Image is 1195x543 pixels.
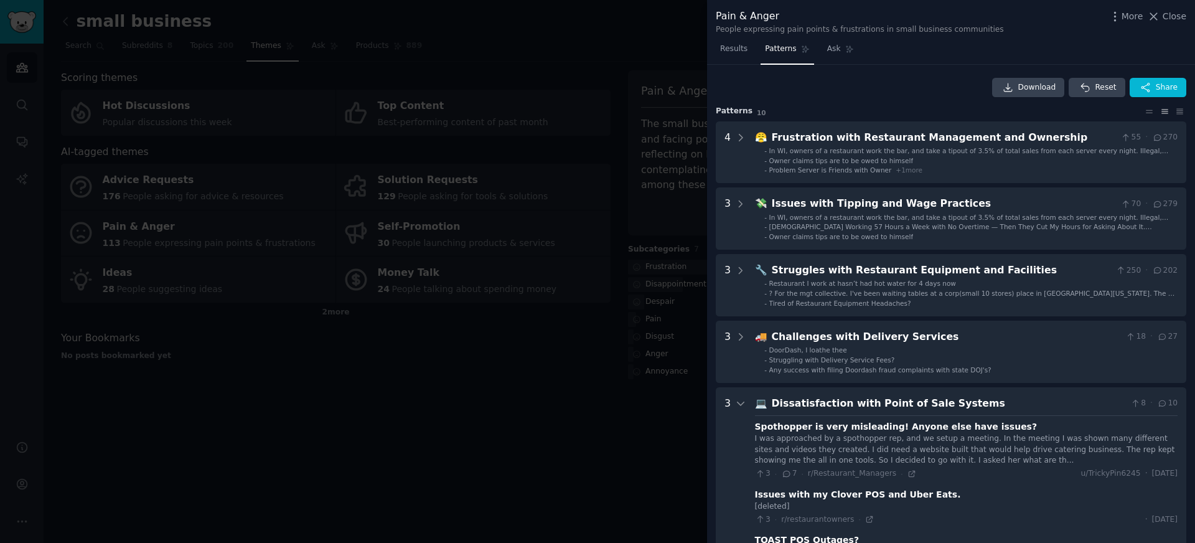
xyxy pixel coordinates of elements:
div: Spothopper is very misleading! Anyone else have issues? [755,420,1038,433]
span: 10 [1157,398,1178,409]
span: 💸 [755,197,767,209]
span: DoorDash, I loathe thee [769,346,847,354]
span: Patterns [765,44,796,55]
span: Download [1018,82,1056,93]
span: 10 [757,109,766,116]
span: 💻 [755,397,767,409]
div: - [764,279,767,288]
span: 270 [1152,132,1178,143]
span: 🚚 [755,331,767,342]
span: Share [1156,82,1178,93]
div: - [764,222,767,231]
div: Issues with my Clover POS and Uber Eats. [755,488,961,501]
span: 70 [1120,199,1141,210]
div: Issues with Tipping and Wage Practices [772,196,1117,212]
span: 202 [1152,265,1178,276]
span: Owner claims tips are to be owed to himself [769,157,914,164]
span: 27 [1157,331,1178,342]
span: Ask [827,44,841,55]
span: In WI, owners of a restaurant work the bar, and take a tipout of 3.5% of total sales from each se... [769,147,1169,163]
span: Restaurant I work at hasn’t had hot water for 4 days now [769,280,956,287]
a: Ask [823,39,858,65]
span: r/Restaurant_Managers [808,469,896,478]
div: Struggles with Restaurant Equipment and Facilities [772,263,1112,278]
span: 8 [1130,398,1146,409]
div: - [764,146,767,155]
span: · [858,515,860,524]
div: - [764,156,767,165]
span: Struggling with Delivery Service Fees? [769,356,895,364]
div: Challenges with Delivery Services [772,329,1121,345]
span: 279 [1152,199,1178,210]
button: Share [1130,78,1186,98]
span: · [775,515,777,524]
span: 3 [755,514,771,526]
span: · [775,470,777,478]
span: [DATE] [1152,468,1178,479]
span: 18 [1125,331,1146,342]
div: Frustration with Restaurant Management and Ownership [772,130,1117,146]
span: u/TrickyPin6245 [1081,468,1141,479]
a: Patterns [761,39,813,65]
div: 3 [724,329,731,374]
div: 4 [724,130,731,175]
span: [DATE] [1152,514,1178,526]
span: 55 [1120,132,1141,143]
span: 7 [781,468,797,479]
a: Results [716,39,752,65]
span: ? For the mgt collective. I've been waiting tables at a corp(small 10 stores) place in [GEOGRAPHI... [769,290,1177,314]
span: Problem Server is Friends with Owner [769,166,892,174]
a: Download [992,78,1065,98]
span: · [1150,398,1153,409]
div: - [764,366,767,374]
span: · [1145,468,1148,479]
span: 250 [1115,265,1141,276]
span: In WI, owners of a restaurant work the bar, and take a tipout of 3.5% of total sales from each se... [769,214,1169,230]
span: · [1145,265,1148,276]
div: - [764,299,767,308]
div: - [764,356,767,364]
div: Dissatisfaction with Point of Sale Systems [772,396,1126,412]
span: Owner claims tips are to be owed to himself [769,233,914,240]
span: · [901,470,902,478]
span: Pattern s [716,106,752,117]
button: Reset [1069,78,1125,98]
span: · [801,470,803,478]
span: 😤 [755,131,767,143]
span: · [1145,199,1148,210]
span: Close [1163,10,1186,23]
div: People expressing pain points & frustrations in small business communities [716,24,1004,35]
span: Tired of Restaurant Equipment Headaches? [769,300,911,307]
div: - [764,166,767,174]
div: - [764,346,767,354]
button: More [1108,10,1143,23]
span: More [1122,10,1143,23]
span: Any success with filing Doordash fraud complaints with state DOJ's? [769,366,991,374]
span: [DEMOGRAPHIC_DATA] Working 57 Hours a Week with No Overtime — Then They Cut My Hours for Asking A... [769,223,1152,239]
div: I was approached by a spothopper rep, and we setup a meeting. In the meeting I was shown many dif... [755,433,1178,466]
div: [deleted] [755,501,1178,512]
span: + 1 more [896,166,922,174]
button: Close [1147,10,1186,23]
div: 3 [724,196,731,241]
div: 3 [724,263,731,308]
span: · [1145,514,1148,526]
div: Pain & Anger [716,9,1004,24]
span: · [1145,132,1148,143]
div: - [764,289,767,298]
div: - [764,232,767,241]
span: 🔧 [755,264,767,276]
span: r/restaurantowners [781,515,854,524]
div: - [764,213,767,222]
span: Results [720,44,747,55]
span: 3 [755,468,771,479]
span: · [1150,331,1153,342]
span: Reset [1095,82,1116,93]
